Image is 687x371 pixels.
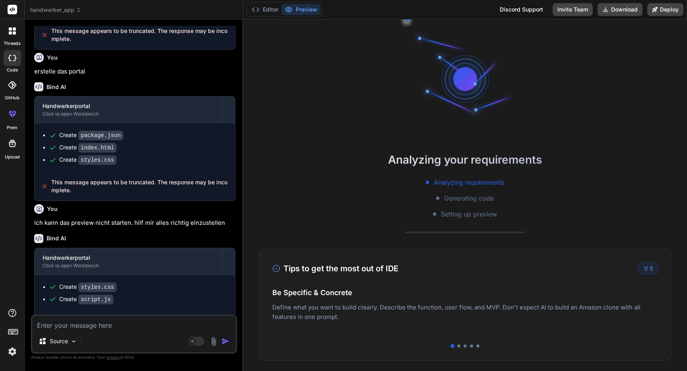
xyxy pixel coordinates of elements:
span: Analyzing requirements [434,178,504,187]
div: Create [59,131,123,139]
button: Invite Team [553,3,593,16]
span: This message appears to be truncated. The response may be incomplete. [51,178,229,194]
div: Handwerkerportal [43,254,214,262]
code: script.js [78,295,113,304]
div: Create [59,143,116,152]
p: erstelle das portal [34,67,235,76]
h3: Tips to get the most out of IDE [272,263,398,274]
div: Discord Support [495,3,548,16]
button: Download [598,3,642,16]
img: icon [221,337,229,345]
p: Source [50,337,68,345]
button: Preview [281,4,320,15]
button: HandwerkerportalClick to open Workbench [35,248,222,274]
img: Pick Models [70,338,77,345]
h2: Analyzing your requirements [243,151,687,168]
p: Always double-check its answers. Your in Bind [31,354,237,361]
label: threads [4,40,21,47]
div: Click to open Workbench [43,111,214,117]
img: attachment [209,337,218,346]
span: Setting up preview [441,209,497,219]
code: styles.css [78,282,116,292]
span: Generating code [444,193,494,203]
label: GitHub [5,95,19,101]
p: ich kann das preview nicht starten. hilf mir alles richtig einzustellen [34,218,235,228]
h6: You [47,205,58,213]
div: Create [59,156,116,164]
label: Upload [5,154,20,160]
div: Handwerkerportal [43,102,214,110]
h6: Bind AI [47,83,66,91]
img: settings [6,345,19,358]
h6: You [47,54,58,62]
label: prem [7,124,17,131]
div: / [638,262,658,274]
code: styles.css [78,155,116,165]
h6: Bind AI [47,234,66,242]
button: HandwerkerportalClick to open Workbench [35,97,222,123]
code: index.html [78,143,116,153]
span: handwerker_app [30,6,82,14]
code: package.json [78,131,123,140]
label: code [7,67,18,73]
span: This message appears to be truncated. The response may be incomplete. [51,27,229,43]
button: Editor [248,4,281,15]
div: Create [59,295,113,303]
span: 1 [644,265,646,272]
span: 5 [650,265,653,272]
button: Deploy [647,3,683,16]
h4: Be Specific & Concrete [272,287,658,298]
div: Create [59,283,116,291]
span: privacy [107,355,121,359]
div: Click to open Workbench [43,263,214,269]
